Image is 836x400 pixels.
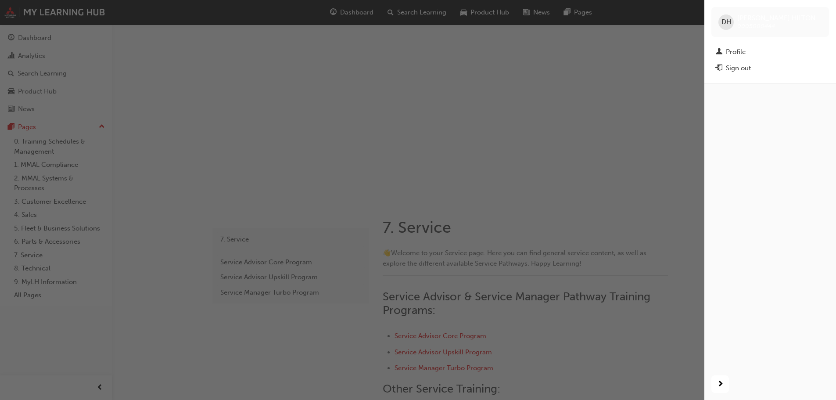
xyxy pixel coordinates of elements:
span: man-icon [716,48,722,56]
span: next-icon [717,379,724,390]
span: [PERSON_NAME] HILTON [737,14,815,22]
div: Profile [726,47,746,57]
a: Profile [711,44,829,60]
div: Sign out [726,63,751,73]
span: exit-icon [716,65,722,72]
span: DH [721,17,731,27]
button: Sign out [711,60,829,76]
span: 0005000444 [737,22,775,30]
